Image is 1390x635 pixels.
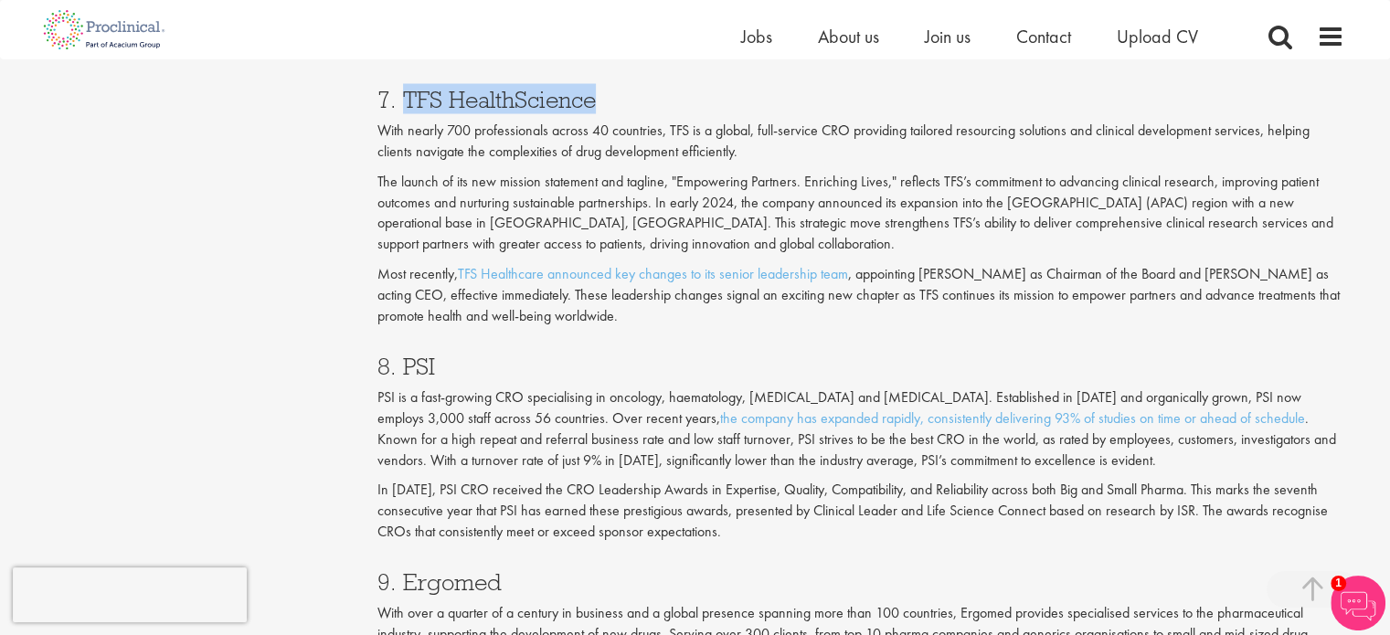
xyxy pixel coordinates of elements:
[13,567,247,622] iframe: reCAPTCHA
[377,172,1344,255] p: The launch of its new mission statement and tagline, "Empowering Partners. Enriching Lives," refl...
[1331,576,1346,591] span: 1
[1016,25,1071,48] a: Contact
[1117,25,1198,48] a: Upload CV
[1331,576,1385,630] img: Chatbot
[377,264,1344,327] p: Most recently, , appointing [PERSON_NAME] as Chairman of the Board and [PERSON_NAME] as acting CE...
[377,121,1344,163] p: With nearly 700 professionals across 40 countries, TFS is a global, full-service CRO providing ta...
[458,264,848,283] a: TFS Healthcare announced key changes to its senior leadership team
[925,25,971,48] a: Join us
[818,25,879,48] a: About us
[377,387,1344,471] p: PSI is a fast-growing CRO specialising in oncology, haematology, [MEDICAL_DATA] and [MEDICAL_DATA...
[377,88,1344,111] h3: 7. TFS HealthScience
[377,355,1344,378] h3: 8. PSI
[720,408,1305,428] a: the company has expanded rapidly, consistently delivering 93% of studies on time or ahead of sche...
[377,480,1344,543] p: In [DATE], PSI CRO received the CRO Leadership Awards in Expertise, Quality, Compatibility, and R...
[741,25,772,48] a: Jobs
[377,570,1344,594] h3: 9. Ergomed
